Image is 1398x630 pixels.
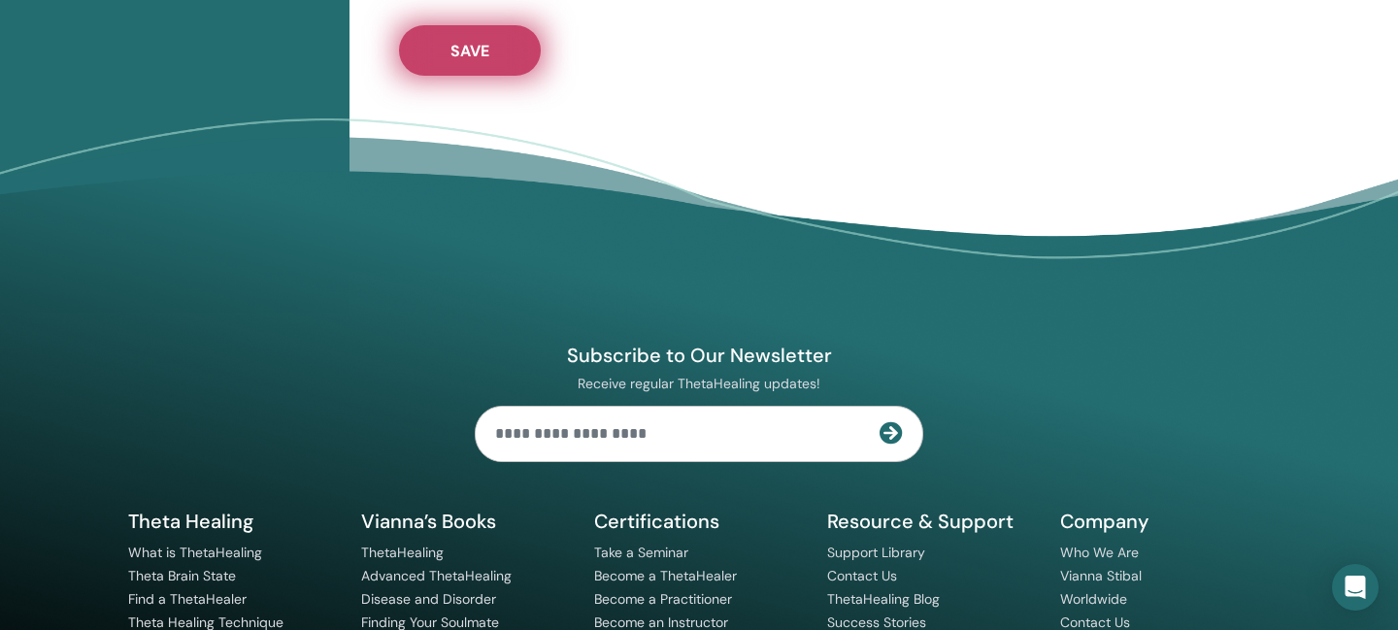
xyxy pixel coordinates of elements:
[594,544,688,561] a: Take a Seminar
[594,590,732,608] a: Become a Practitioner
[827,544,925,561] a: Support Library
[1060,590,1127,608] a: Worldwide
[361,590,496,608] a: Disease and Disorder
[361,544,444,561] a: ThetaHealing
[827,567,897,584] a: Contact Us
[361,509,571,534] h5: Vianna’s Books
[128,567,236,584] a: Theta Brain State
[128,544,262,561] a: What is ThetaHealing
[128,590,247,608] a: Find a ThetaHealer
[827,509,1037,534] h5: Resource & Support
[594,509,804,534] h5: Certifications
[450,41,489,61] span: Save
[1060,509,1270,534] h5: Company
[827,590,940,608] a: ThetaHealing Blog
[1060,567,1142,584] a: Vianna Stibal
[594,567,737,584] a: Become a ThetaHealer
[475,375,923,392] p: Receive regular ThetaHealing updates!
[1060,544,1139,561] a: Who We Are
[399,25,541,76] button: Save
[475,343,923,368] h4: Subscribe to Our Newsletter
[361,567,512,584] a: Advanced ThetaHealing
[128,509,338,534] h5: Theta Healing
[1332,564,1379,611] div: Open Intercom Messenger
